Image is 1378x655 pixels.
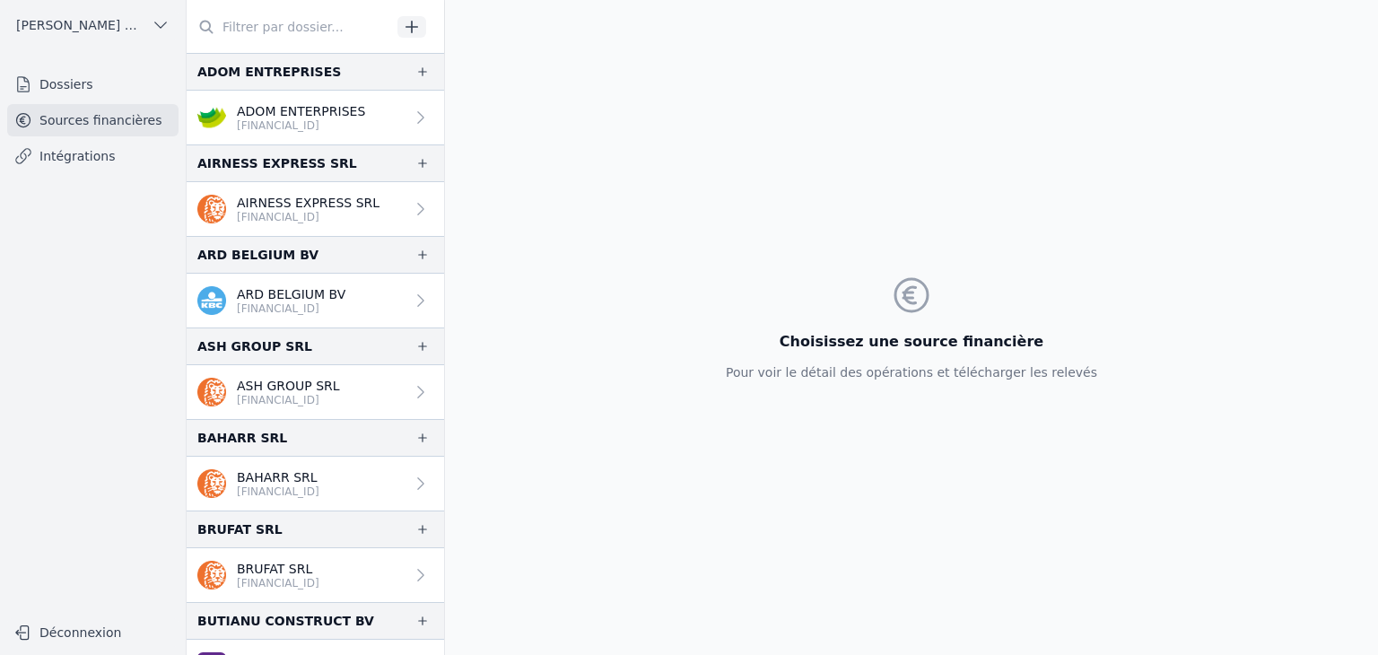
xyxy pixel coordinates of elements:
h3: Choisissez une source financière [726,331,1097,353]
p: [FINANCIAL_ID] [237,485,319,499]
a: AIRNESS EXPRESS SRL [FINANCIAL_ID] [187,182,444,236]
p: [FINANCIAL_ID] [237,118,365,133]
a: ADOM ENTERPRISES [FINANCIAL_ID] [187,91,444,144]
p: [FINANCIAL_ID] [237,576,319,590]
img: ing.png [197,469,226,498]
img: crelan.png [197,103,226,132]
p: [FINANCIAL_ID] [237,301,345,316]
a: Dossiers [7,68,179,100]
p: [FINANCIAL_ID] [237,393,340,407]
p: ADOM ENTERPRISES [237,102,365,120]
a: ASH GROUP SRL [FINANCIAL_ID] [187,365,444,419]
p: BRUFAT SRL [237,560,319,578]
p: BAHARR SRL [237,468,319,486]
div: BUTIANU CONSTRUCT BV [197,610,374,632]
a: ARD BELGIUM BV [FINANCIAL_ID] [187,274,444,327]
div: ARD BELGIUM BV [197,244,318,266]
input: Filtrer par dossier... [187,11,391,43]
a: Intégrations [7,140,179,172]
div: BAHARR SRL [197,427,287,449]
p: AIRNESS EXPRESS SRL [237,194,379,212]
a: BAHARR SRL [FINANCIAL_ID] [187,457,444,511]
img: ing.png [197,561,226,589]
div: AIRNESS EXPRESS SRL [197,153,357,174]
p: ASH GROUP SRL [237,377,340,395]
div: BRUFAT SRL [197,519,283,540]
a: BRUFAT SRL [FINANCIAL_ID] [187,548,444,602]
p: ARD BELGIUM BV [237,285,345,303]
p: [FINANCIAL_ID] [237,210,379,224]
span: [PERSON_NAME] ET PARTNERS SRL [16,16,144,34]
a: Sources financières [7,104,179,136]
div: ASH GROUP SRL [197,336,312,357]
p: Pour voir le détail des opérations et télécharger les relevés [726,363,1097,381]
img: kbc.png [197,286,226,315]
img: ing.png [197,378,226,406]
button: Déconnexion [7,618,179,647]
button: [PERSON_NAME] ET PARTNERS SRL [7,11,179,39]
img: ing.png [197,195,226,223]
div: ADOM ENTREPRISES [197,61,341,83]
